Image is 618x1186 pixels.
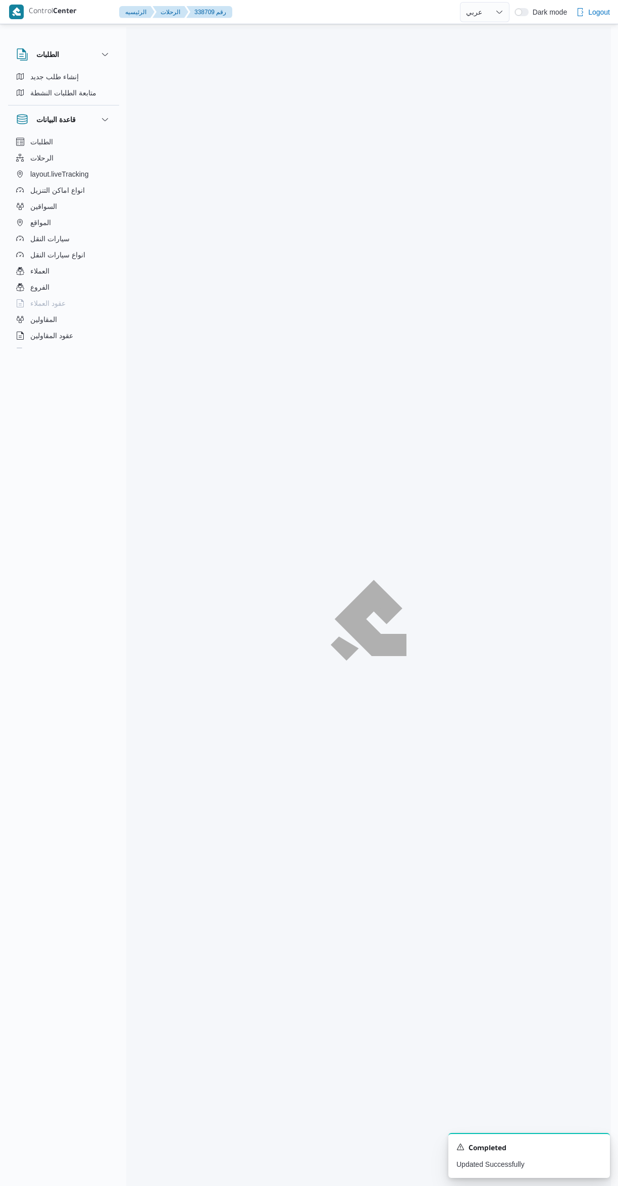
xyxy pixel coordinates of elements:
[30,168,88,180] span: layout.liveTracking
[53,8,77,16] b: Center
[30,136,53,148] span: الطلبات
[336,585,401,655] img: ILLA Logo
[30,346,72,358] span: اجهزة التليفون
[12,150,115,166] button: الرحلات
[12,214,115,231] button: المواقع
[529,8,567,16] span: Dark mode
[8,69,119,105] div: الطلبات
[30,200,57,212] span: السواقين
[30,313,57,326] span: المقاولين
[30,330,73,342] span: عقود المقاولين
[30,152,54,164] span: الرحلات
[30,217,51,229] span: المواقع
[12,328,115,344] button: عقود المقاولين
[12,69,115,85] button: إنشاء طلب جديد
[12,295,115,311] button: عقود العملاء
[12,344,115,360] button: اجهزة التليفون
[572,2,614,22] button: Logout
[12,134,115,150] button: الطلبات
[12,247,115,263] button: انواع سيارات النقل
[30,265,49,277] span: العملاء
[36,48,59,61] h3: الطلبات
[8,134,119,352] div: قاعدة البيانات
[12,279,115,295] button: الفروع
[588,6,610,18] span: Logout
[12,182,115,198] button: انواع اماكن التنزيل
[16,48,111,61] button: الطلبات
[152,6,188,18] button: الرحلات
[456,1159,602,1170] p: Updated Successfully
[10,1146,42,1176] iframe: chat widget
[30,297,66,309] span: عقود العملاء
[12,166,115,182] button: layout.liveTracking
[30,281,49,293] span: الفروع
[12,198,115,214] button: السواقين
[12,85,115,101] button: متابعة الطلبات النشطة
[30,249,85,261] span: انواع سيارات النقل
[186,6,232,18] button: 338709 رقم
[36,114,76,126] h3: قاعدة البيانات
[456,1142,602,1155] div: Notification
[469,1143,506,1155] span: Completed
[9,5,24,19] img: X8yXhbKr1z7QwAAAABJRU5ErkJggg==
[12,263,115,279] button: العملاء
[12,231,115,247] button: سيارات النقل
[12,311,115,328] button: المقاولين
[30,184,85,196] span: انواع اماكن التنزيل
[30,71,79,83] span: إنشاء طلب جديد
[30,233,70,245] span: سيارات النقل
[16,114,111,126] button: قاعدة البيانات
[30,87,96,99] span: متابعة الطلبات النشطة
[119,6,154,18] button: الرئيسيه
